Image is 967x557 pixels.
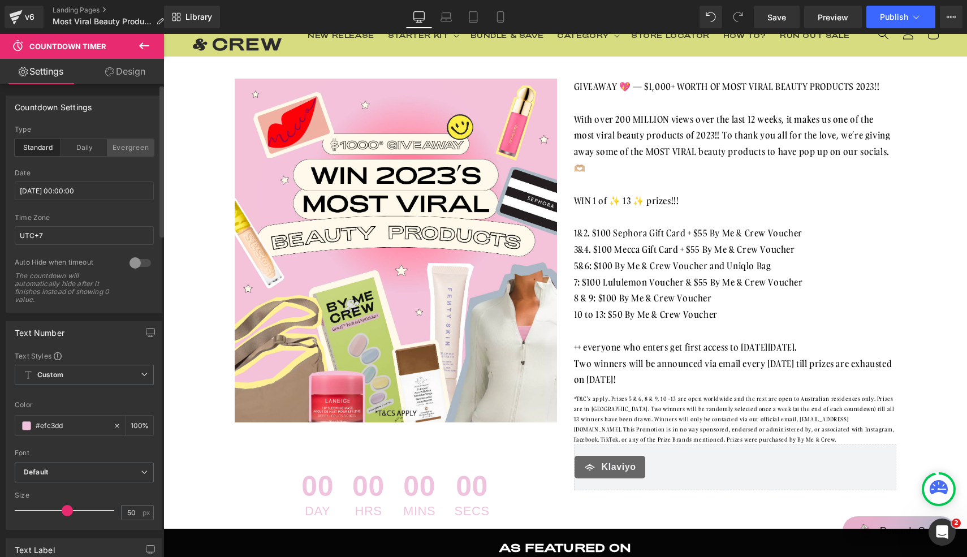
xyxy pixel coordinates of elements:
[411,191,733,208] div: 1&2. $100 Sephora Gift Card + $55 By Me & Crew Voucher
[411,159,733,192] div: WIN 1 of ✨ 13 ✨ prizes!!!
[143,509,152,516] span: px
[952,519,961,528] span: 2
[15,401,154,409] div: Color
[460,6,487,28] a: Tablet
[37,370,63,380] b: Custom
[411,360,733,411] div: *T&C's apply. Prizes 5 & 6, 8 & 9, 10 -13 are open worldwide and the rest are open to Australian ...
[29,42,106,51] span: Countdown Timer
[411,256,733,273] div: 8 & 9: $100 By Me & Crew Voucher
[438,426,473,440] span: Klaviyo
[15,449,154,457] div: Font
[411,273,733,305] div: 10 to 13: $50 By Me & Crew Voucher
[15,351,154,360] div: Text Styles
[411,305,733,322] div: ++ everyone who enters get first access to [DATE][DATE].
[818,11,848,23] span: Preview
[433,6,460,28] a: Laptop
[940,6,962,28] button: More
[189,438,221,471] span: 00
[15,491,154,499] div: Size
[727,6,749,28] button: Redo
[5,6,44,28] a: v6
[411,208,733,224] div: 3&4. $100 Mecca Gift Card + $55 By Me & Crew Voucher
[15,96,92,112] div: Countdown Settings
[405,6,433,28] a: Desktop
[8,506,795,521] h2: AS FEATURED ON
[15,139,61,156] div: Standard
[880,12,908,21] span: Publish
[411,224,733,240] div: 5&6: $100 By Me & Crew Voucher and Uniqlo Bag
[700,6,722,28] button: Undo
[164,6,220,28] a: New Library
[24,468,48,477] i: Default
[804,6,862,28] a: Preview
[15,272,116,304] div: The countdown will automatically hide after it finishes instead of showing 0 value.
[189,471,221,483] span: Hrs
[15,539,55,555] div: Text Label
[126,416,153,435] div: %
[185,12,212,22] span: Library
[866,6,935,28] button: Publish
[15,214,154,222] div: Time Zone
[23,10,37,24] div: v6
[240,471,272,483] span: Mins
[291,438,326,471] span: 00
[15,169,154,177] div: Date
[15,322,64,338] div: Text Number
[53,6,173,15] a: Landing Pages
[767,11,786,23] span: Save
[138,471,170,483] span: Day
[411,45,733,77] div: GIVEAWAY 💖 — $1,000+ WORTH OF MOST VIRAL BEAUTY PRODUCTS 2023!!
[15,126,154,133] div: Type
[107,139,154,156] div: Evergreen
[929,519,956,546] iframe: Intercom live chat
[163,34,967,557] iframe: To enrich screen reader interactions, please activate Accessibility in Grammarly extension settings
[411,322,733,355] div: Two winners will be announced via email every [DATE] till prizes are exhausted on [DATE]!
[411,240,733,257] div: 7: $100 Lululemon Voucher & $55 By Me & Crew Voucher
[291,471,326,483] span: Secs
[36,420,108,432] input: Color
[15,258,118,270] div: Auto Hide when timeout
[138,438,170,471] span: 00
[240,438,272,471] span: 00
[84,59,166,84] a: Design
[61,139,107,156] div: Daily
[487,6,514,28] a: Mobile
[53,17,152,26] span: Most Viral Beauty Products
[411,77,733,159] div: With over 200 MILLION views over the last 12 weeks, it makes us one of the most viral beauty prod...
